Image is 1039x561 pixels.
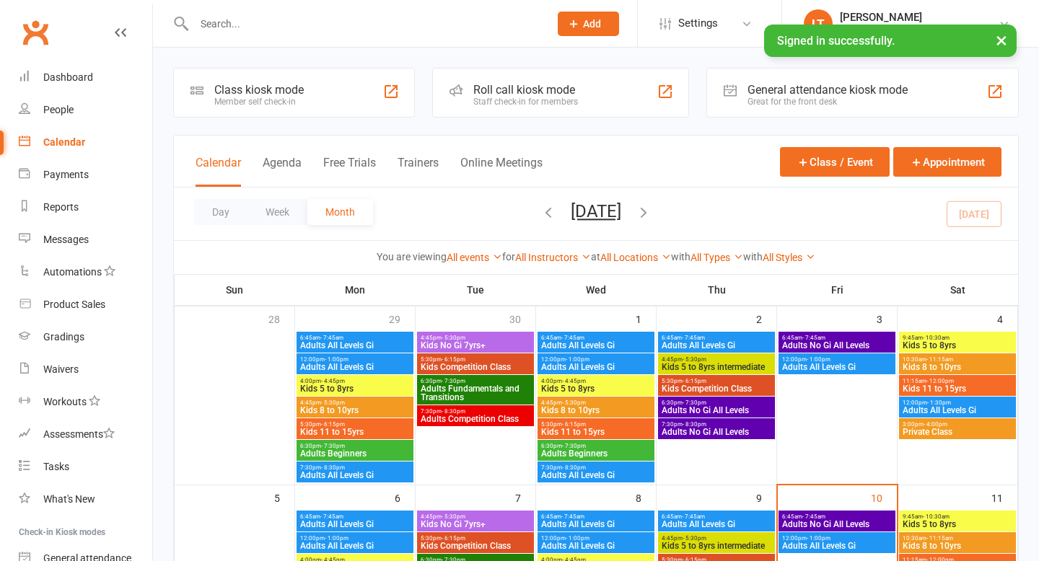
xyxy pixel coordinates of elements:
[19,126,152,159] a: Calendar
[540,535,652,542] span: 12:00pm
[763,252,815,263] a: All Styles
[540,428,652,436] span: Kids 11 to 15yrs
[540,443,652,449] span: 6:30pm
[566,356,589,363] span: - 1:00pm
[325,356,348,363] span: - 1:00pm
[473,83,578,97] div: Roll call kiosk mode
[395,485,415,509] div: 6
[321,399,345,406] span: - 5:30pm
[299,535,411,542] span: 12:00pm
[600,252,671,263] a: All Locations
[540,378,652,384] span: 4:00pm
[515,485,535,509] div: 7
[299,341,411,350] span: Adults All Levels Gi
[540,406,652,415] span: Kids 8 to 10yrs
[299,464,411,471] span: 7:30pm
[802,513,825,520] span: - 7:45am
[389,306,415,330] div: 29
[661,535,772,542] span: 4:45pm
[777,275,898,305] th: Fri
[299,384,411,393] span: Kids 5 to 8yrs
[43,234,89,245] div: Messages
[299,378,411,384] span: 4:00pm
[743,251,763,262] strong: with
[442,535,465,542] span: - 6:15pm
[988,25,1014,56] button: ×
[898,275,1018,305] th: Sat
[19,61,152,94] a: Dashboard
[274,485,294,509] div: 5
[175,275,295,305] th: Sun
[299,520,411,529] span: Adults All Levels Gi
[43,493,95,505] div: What's New
[902,384,1013,393] span: Kids 11 to 15yrs
[420,363,531,371] span: Kids Competition Class
[420,535,531,542] span: 5:30pm
[781,520,893,529] span: Adults No Gi All Levels
[19,418,152,451] a: Assessments
[321,464,345,471] span: - 8:30pm
[902,542,1013,550] span: Kids 8 to 10yrs
[377,251,447,262] strong: You are viewing
[325,535,348,542] span: - 1:00pm
[420,542,531,550] span: Kids Competition Class
[540,421,652,428] span: 5:30pm
[840,24,999,37] div: [PERSON_NAME] Brazilian Jiu Jitsu
[420,520,531,529] span: Kids No Gi 7yrs+
[442,408,465,415] span: - 8:30pm
[19,386,152,418] a: Workouts
[321,443,345,449] span: - 7:30pm
[43,104,74,115] div: People
[43,331,84,343] div: Gradings
[509,306,535,330] div: 30
[447,252,502,263] a: All events
[43,428,115,440] div: Assessments
[893,147,1001,177] button: Appointment
[902,428,1013,436] span: Private Class
[780,147,890,177] button: Class / Event
[460,156,543,187] button: Online Meetings
[661,520,772,529] span: Adults All Levels Gi
[43,169,89,180] div: Payments
[562,399,586,406] span: - 5:30pm
[902,513,1013,520] span: 9:45am
[307,199,373,225] button: Month
[807,535,830,542] span: - 1:00pm
[268,306,294,330] div: 28
[299,406,411,415] span: Kids 8 to 10yrs
[194,199,247,225] button: Day
[420,415,531,423] span: Adults Competition Class
[691,252,743,263] a: All Types
[777,34,895,48] span: Signed in successfully.
[214,97,304,107] div: Member self check-in
[566,535,589,542] span: - 1:00pm
[299,513,411,520] span: 6:45am
[781,335,893,341] span: 6:45am
[323,156,376,187] button: Free Trials
[807,356,830,363] span: - 1:00pm
[196,156,241,187] button: Calendar
[17,14,53,50] a: Clubworx
[748,83,908,97] div: General attendance kiosk mode
[299,356,411,363] span: 12:00pm
[561,513,584,520] span: - 7:45am
[19,256,152,288] a: Automations
[540,335,652,341] span: 6:45am
[536,275,657,305] th: Wed
[442,378,465,384] span: - 7:30pm
[877,306,897,330] div: 3
[671,251,691,262] strong: with
[781,535,893,542] span: 12:00pm
[320,335,343,341] span: - 7:45am
[748,97,908,107] div: Great for the front desk
[571,201,621,221] button: [DATE]
[802,335,825,341] span: - 7:45am
[924,421,947,428] span: - 4:00pm
[636,306,656,330] div: 1
[540,464,652,471] span: 7:30pm
[661,335,772,341] span: 6:45am
[19,483,152,516] a: What's New
[420,378,531,384] span: 6:30pm
[299,542,411,550] span: Adults All Levels Gi
[19,288,152,321] a: Product Sales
